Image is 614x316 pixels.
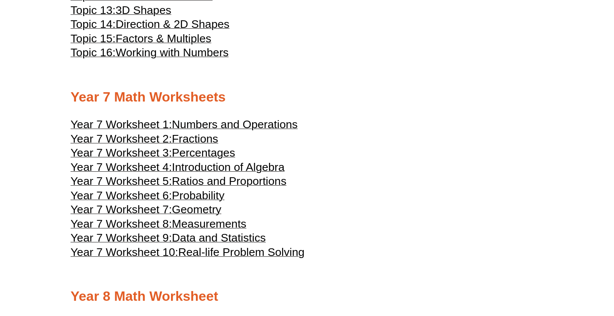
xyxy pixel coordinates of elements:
[71,122,298,130] a: Year 7 Worksheet 1:Numbers and Operations
[71,175,172,187] span: Year 7 Worksheet 5:
[71,4,116,16] span: Topic 13:
[71,288,543,305] h2: Year 8 Math Worksheet
[71,146,172,159] span: Year 7 Worksheet 3:
[71,36,211,44] a: Topic 15:Factors & Multiples
[71,165,285,173] a: Year 7 Worksheet 4:Introduction of Algebra
[71,132,172,145] span: Year 7 Worksheet 2:
[71,193,225,201] a: Year 7 Worksheet 6:Probability
[71,22,229,30] a: Topic 14:Direction & 2D Shapes
[172,175,286,187] span: Ratios and Proportions
[178,246,304,258] span: Real-life Problem Solving
[71,50,228,58] a: Topic 16:Working with Numbers
[172,231,266,244] span: Data and Statistics
[71,150,235,159] a: Year 7 Worksheet 3:Percentages
[71,246,178,258] span: Year 7 Worksheet 10:
[71,203,172,216] span: Year 7 Worksheet 7:
[116,46,229,59] span: Working with Numbers
[116,32,212,45] span: Factors & Multiples
[71,235,266,244] a: Year 7 Worksheet 9:Data and Statistics
[71,250,304,258] a: Year 7 Worksheet 10:Real-life Problem Solving
[71,46,116,59] span: Topic 16:
[71,118,172,131] span: Year 7 Worksheet 1:
[71,8,171,16] a: Topic 13:3D Shapes
[71,231,172,244] span: Year 7 Worksheet 9:
[71,136,218,145] a: Year 7 Worksheet 2:Fractions
[71,161,172,173] span: Year 7 Worksheet 4:
[71,189,172,202] span: Year 7 Worksheet 6:
[71,207,221,215] a: Year 7 Worksheet 7:Geometry
[71,221,246,230] a: Year 7 Worksheet 8:Measurements
[172,189,224,202] span: Probability
[172,203,221,216] span: Geometry
[172,217,246,230] span: Measurements
[71,18,116,30] span: Topic 14:
[469,220,614,316] iframe: Chat Widget
[172,146,235,159] span: Percentages
[172,132,218,145] span: Fractions
[172,161,285,173] span: Introduction of Algebra
[71,217,172,230] span: Year 7 Worksheet 8:
[71,88,543,106] h2: Year 7 Math Worksheets
[71,179,286,187] a: Year 7 Worksheet 5:Ratios and Proportions
[116,18,230,30] span: Direction & 2D Shapes
[71,32,116,45] span: Topic 15:
[172,118,298,131] span: Numbers and Operations
[116,4,171,16] span: 3D Shapes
